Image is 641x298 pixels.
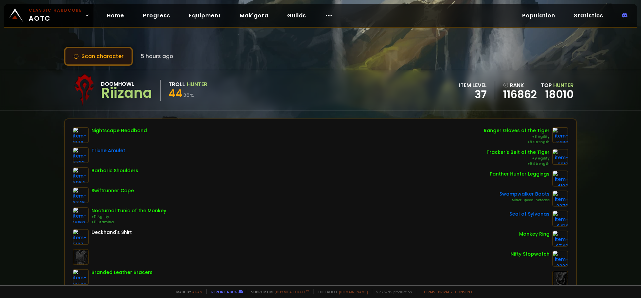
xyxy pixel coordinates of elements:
[552,191,568,207] img: item-2276
[91,214,166,220] div: +11 Agility
[73,207,89,223] img: item-15159
[172,289,202,294] span: Made by
[91,147,125,154] div: Triune Amulet
[569,9,609,22] a: Statistics
[169,86,183,101] span: 44
[484,139,550,145] div: +9 Strength
[73,187,89,203] img: item-6745
[486,161,550,167] div: +9 Strength
[73,269,89,285] img: item-19508
[187,80,207,88] div: Hunter
[29,7,82,23] span: AOTC
[545,87,574,102] a: 18010
[91,207,166,214] div: Nocturnal Tunic of the Monkey
[423,289,435,294] a: Terms
[73,147,89,163] img: item-7722
[101,88,152,98] div: Riizana
[313,289,368,294] span: Checkout
[552,231,568,247] img: item-6748
[552,211,568,227] img: item-6414
[553,81,574,89] span: Hunter
[91,269,153,276] div: Branded Leather Bracers
[73,229,89,245] img: item-5107
[73,127,89,143] img: item-8176
[282,9,311,22] a: Guilds
[503,81,537,89] div: rank
[192,289,202,294] a: a fan
[509,211,550,218] div: Seal of Sylvanas
[91,127,147,134] div: Nightscape Headband
[455,289,473,294] a: Consent
[519,231,550,238] div: Monkey Ring
[503,89,537,99] a: 116862
[541,81,574,89] div: Top
[91,220,166,225] div: +11 Stamina
[552,251,568,267] img: item-2820
[517,9,561,22] a: Population
[484,134,550,139] div: +8 Agility
[552,149,568,165] img: item-9916
[101,80,152,88] div: Doomhowl
[499,198,550,203] div: Minor Speed Increase
[372,289,412,294] span: v. d752d5 - production
[276,289,309,294] a: Buy me a coffee
[64,47,133,66] button: Scan character
[211,289,237,294] a: Report a bug
[91,187,134,194] div: Swiftrunner Cape
[141,52,173,60] span: 5 hours ago
[183,92,194,99] small: 20 %
[438,289,452,294] a: Privacy
[138,9,176,22] a: Progress
[459,81,487,89] div: item level
[339,289,368,294] a: [DOMAIN_NAME]
[499,191,550,198] div: Swampwalker Boots
[4,4,93,27] a: Classic HardcoreAOTC
[552,127,568,143] img: item-7480
[234,9,274,22] a: Mak'gora
[73,167,89,183] img: item-5964
[490,171,550,178] div: Panther Hunter Leggings
[101,9,130,22] a: Home
[459,89,487,99] div: 37
[486,156,550,161] div: +9 Agility
[91,229,132,236] div: Deckhand's Shirt
[552,171,568,187] img: item-4108
[247,289,309,294] span: Support me,
[91,167,138,174] div: Barbaric Shoulders
[484,127,550,134] div: Ranger Gloves of the Tiger
[184,9,226,22] a: Equipment
[510,251,550,258] div: Nifty Stopwatch
[486,149,550,156] div: Tracker's Belt of the Tiger
[169,80,185,88] div: Troll
[29,7,82,13] small: Classic Hardcore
